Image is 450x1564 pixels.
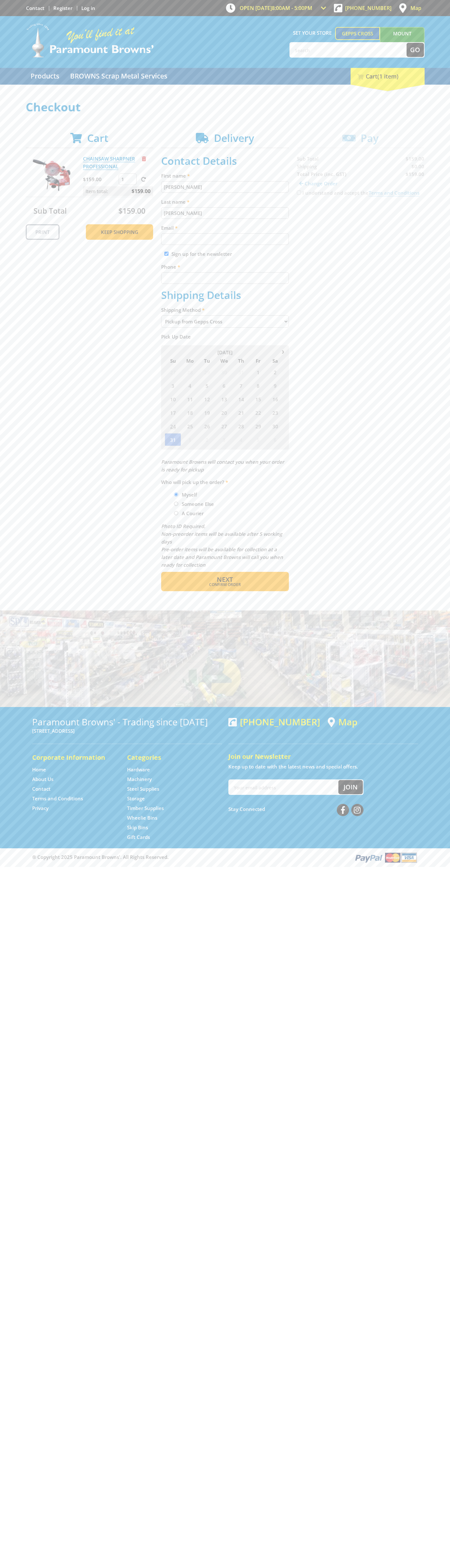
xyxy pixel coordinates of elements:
[228,801,363,817] div: Stay Connected
[267,366,283,378] span: 2
[161,306,289,314] label: Shipping Method
[199,420,215,433] span: 26
[83,186,153,196] p: Item total:
[289,27,335,39] span: Set your store
[81,5,95,11] a: Log in
[199,406,215,419] span: 19
[161,198,289,206] label: Last name
[328,717,357,727] a: View a map of Gepps Cross location
[228,752,418,761] h5: Join our Newsletter
[174,492,178,497] input: Please select who will pick up the order.
[32,786,51,792] a: Go to the Contact page
[199,366,215,378] span: 29
[142,155,146,162] a: Remove from cart
[171,251,232,257] label: Sign up for the newsletter
[26,23,154,58] img: Paramount Browns'
[179,489,199,500] label: Myself
[161,181,289,193] input: Please enter your first name.
[216,406,232,419] span: 20
[32,717,222,727] h3: Paramount Browns' - Trading since [DATE]
[216,379,232,392] span: 6
[127,776,152,783] a: Go to the Machinery page
[250,420,266,433] span: 29
[161,459,284,473] em: Paramount Browns will contact you when your order is ready for pickup
[161,207,289,219] input: Please enter your last name.
[216,357,232,365] span: We
[199,357,215,365] span: Tu
[233,433,249,446] span: 4
[174,502,178,506] input: Please select who will pick up the order.
[216,420,232,433] span: 27
[161,155,289,167] h2: Contact Details
[228,763,418,770] p: Keep up to date with the latest news and special offers.
[118,206,145,216] span: $159.00
[233,366,249,378] span: 31
[182,393,198,405] span: 11
[26,68,64,85] a: Go to the Products page
[182,379,198,392] span: 4
[165,433,181,446] span: 31
[267,357,283,365] span: Sa
[380,27,425,51] a: Mount [PERSON_NAME]
[161,315,289,328] select: Please select a shipping method.
[267,406,283,419] span: 23
[335,27,380,40] a: Gepps Cross
[179,498,216,509] label: Someone Else
[127,753,209,762] h5: Categories
[250,433,266,446] span: 5
[53,5,72,11] a: Go to the registration page
[26,5,44,11] a: Go to the Contact page
[32,776,53,783] a: Go to the About Us page
[32,766,46,773] a: Go to the Home page
[165,357,181,365] span: Su
[182,433,198,446] span: 1
[354,852,418,863] img: PayPal, Mastercard, Visa accepted
[216,433,232,446] span: 3
[165,406,181,419] span: 17
[83,175,117,183] p: $159.00
[267,379,283,392] span: 9
[127,766,150,773] a: Go to the Hardware page
[165,393,181,405] span: 10
[65,68,172,85] a: Go to the BROWNS Scrap Metal Services page
[161,233,289,245] input: Please enter your email address.
[377,72,399,80] span: (1 item)
[233,379,249,392] span: 7
[199,379,215,392] span: 5
[161,224,289,232] label: Email
[214,131,254,145] span: Delivery
[250,379,266,392] span: 8
[179,508,206,519] label: A Courier
[32,727,222,735] p: [STREET_ADDRESS]
[175,583,275,587] span: Confirm order
[216,366,232,378] span: 30
[240,5,312,12] span: OPEN [DATE]
[127,805,164,812] a: Go to the Timber Supplies page
[229,780,338,794] input: Your email address
[165,366,181,378] span: 27
[127,815,157,821] a: Go to the Wheelie Bins page
[86,224,153,240] a: Keep Shopping
[338,780,363,794] button: Join
[174,511,178,515] input: Please select who will pick up the order.
[127,824,148,831] a: Go to the Skip Bins page
[233,357,249,365] span: Th
[165,420,181,433] span: 24
[351,68,425,85] div: Cart
[199,433,215,446] span: 2
[199,393,215,405] span: 12
[32,155,70,193] img: CHAINSAW SHARPNER PROFESSIONAL
[161,333,289,340] label: Pick Up Date
[250,366,266,378] span: 1
[161,289,289,301] h2: Shipping Details
[228,717,320,727] div: [PHONE_NUMBER]
[83,155,135,170] a: CHAINSAW SHARPNER PROFESSIONAL
[26,101,425,114] h1: Checkout
[26,852,425,863] div: ® Copyright 2025 Paramount Browns'. All Rights Reserved.
[267,420,283,433] span: 30
[132,186,151,196] span: $159.00
[250,357,266,365] span: Fr
[233,406,249,419] span: 21
[32,805,49,812] a: Go to the Privacy page
[217,349,233,356] span: [DATE]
